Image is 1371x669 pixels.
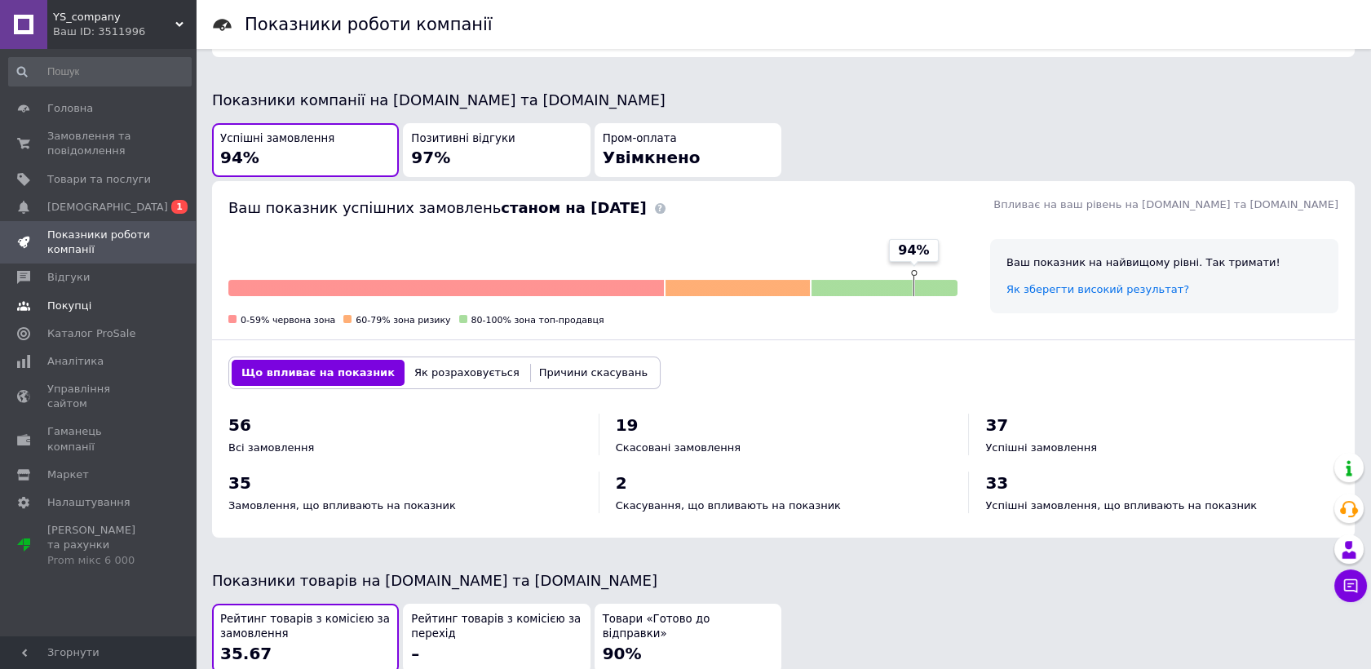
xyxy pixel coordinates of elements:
span: Відгуки [47,270,90,285]
span: Рейтинг товарів з комісією за замовлення [220,612,391,642]
span: Гаманець компанії [47,424,151,454]
span: Показники товарів на [DOMAIN_NAME] та [DOMAIN_NAME] [212,572,657,589]
span: Увімкнено [603,148,701,167]
div: Ваш ID: 3511996 [53,24,196,39]
span: 80-100% зона топ-продавця [471,315,604,326]
span: 33 [985,473,1008,493]
span: Показники роботи компанії [47,228,151,257]
span: Маркет [47,467,89,482]
div: Prom мікс 6 000 [47,553,151,568]
h1: Показники роботи компанії [245,15,493,34]
span: Успішні замовлення, що впливають на показник [985,499,1257,512]
a: Як зберегти високий результат? [1006,283,1189,295]
span: Ваш показник успішних замовлень [228,199,647,216]
span: Каталог ProSale [47,326,135,341]
span: Позитивні відгуки [411,131,515,147]
button: Як розраховується [405,360,529,386]
span: 37 [985,415,1008,435]
span: 94% [220,148,259,167]
span: 60-79% зона ризику [356,315,450,326]
span: 56 [228,415,251,435]
span: 1 [171,200,188,214]
span: Всі замовлення [228,441,314,454]
div: Ваш показник на найвищому рівні. Так тримати! [1006,255,1322,270]
span: Покупці [47,299,91,313]
span: Замовлення та повідомлення [47,129,151,158]
span: Успішні замовлення [220,131,334,147]
span: Скасовані замовлення [616,441,741,454]
button: Що впливає на показник [232,360,405,386]
span: Товари «Готово до відправки» [603,612,773,642]
span: 35.67 [220,644,272,663]
button: Пром-оплатаУвімкнено [595,123,781,178]
span: Показники компанії на [DOMAIN_NAME] та [DOMAIN_NAME] [212,91,666,109]
span: 0-59% червона зона [241,315,335,326]
span: 35 [228,473,251,493]
span: Рейтинг товарів з комісією за перехід [411,612,582,642]
span: Впливає на ваш рівень на [DOMAIN_NAME] та [DOMAIN_NAME] [993,198,1338,210]
button: Причини скасувань [529,360,657,386]
button: Позитивні відгуки97% [403,123,590,178]
b: станом на [DATE] [501,199,646,216]
button: Чат з покупцем [1334,569,1367,602]
span: Товари та послуги [47,172,151,187]
span: Скасування, що впливають на показник [616,499,841,512]
span: – [411,644,419,663]
span: Пром-оплата [603,131,677,147]
span: Налаштування [47,495,130,510]
span: YS_company [53,10,175,24]
span: 94% [898,241,929,259]
span: 19 [616,415,639,435]
span: 2 [616,473,627,493]
span: Аналітика [47,354,104,369]
input: Пошук [8,57,192,86]
span: [PERSON_NAME] та рахунки [47,523,151,568]
span: 90% [603,644,642,663]
span: [DEMOGRAPHIC_DATA] [47,200,168,215]
span: 97% [411,148,450,167]
span: Успішні замовлення [985,441,1097,454]
span: Замовлення, що впливають на показник [228,499,456,512]
span: Головна [47,101,93,116]
span: Управління сайтом [47,382,151,411]
button: Успішні замовлення94% [212,123,399,178]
